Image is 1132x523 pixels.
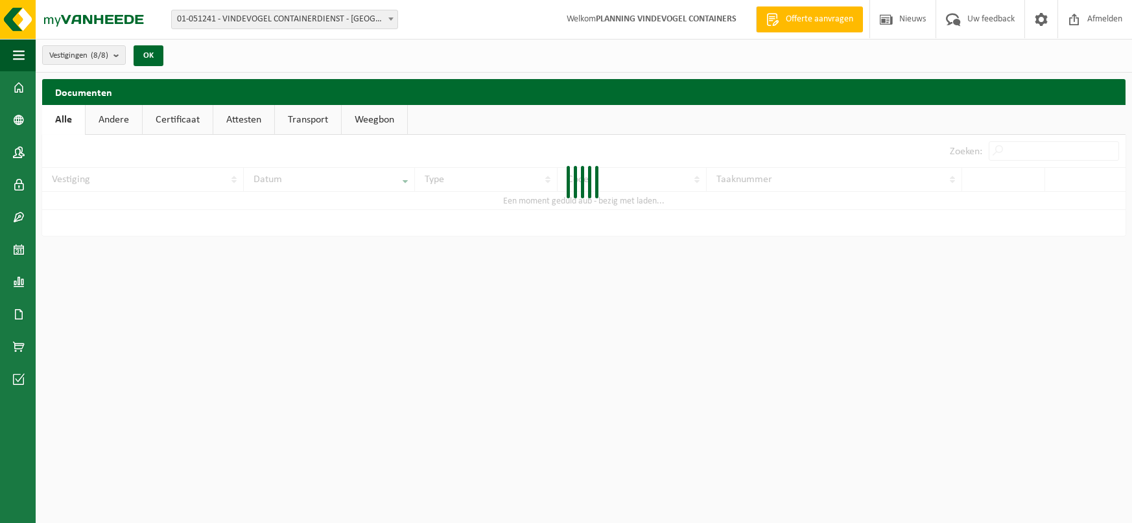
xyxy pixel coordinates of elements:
a: Andere [86,105,142,135]
span: 01-051241 - VINDEVOGEL CONTAINERDIENST - OUDENAARDE - OUDENAARDE [171,10,398,29]
count: (8/8) [91,51,108,60]
a: Certificaat [143,105,213,135]
strong: PLANNING VINDEVOGEL CONTAINERS [596,14,737,24]
button: OK [134,45,163,66]
span: Offerte aanvragen [783,13,856,26]
a: Attesten [213,105,274,135]
a: Weegbon [342,105,407,135]
a: Offerte aanvragen [756,6,863,32]
a: Transport [275,105,341,135]
h2: Documenten [42,79,1126,104]
span: 01-051241 - VINDEVOGEL CONTAINERDIENST - OUDENAARDE - OUDENAARDE [172,10,397,29]
a: Alle [42,105,85,135]
span: Vestigingen [49,46,108,65]
button: Vestigingen(8/8) [42,45,126,65]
